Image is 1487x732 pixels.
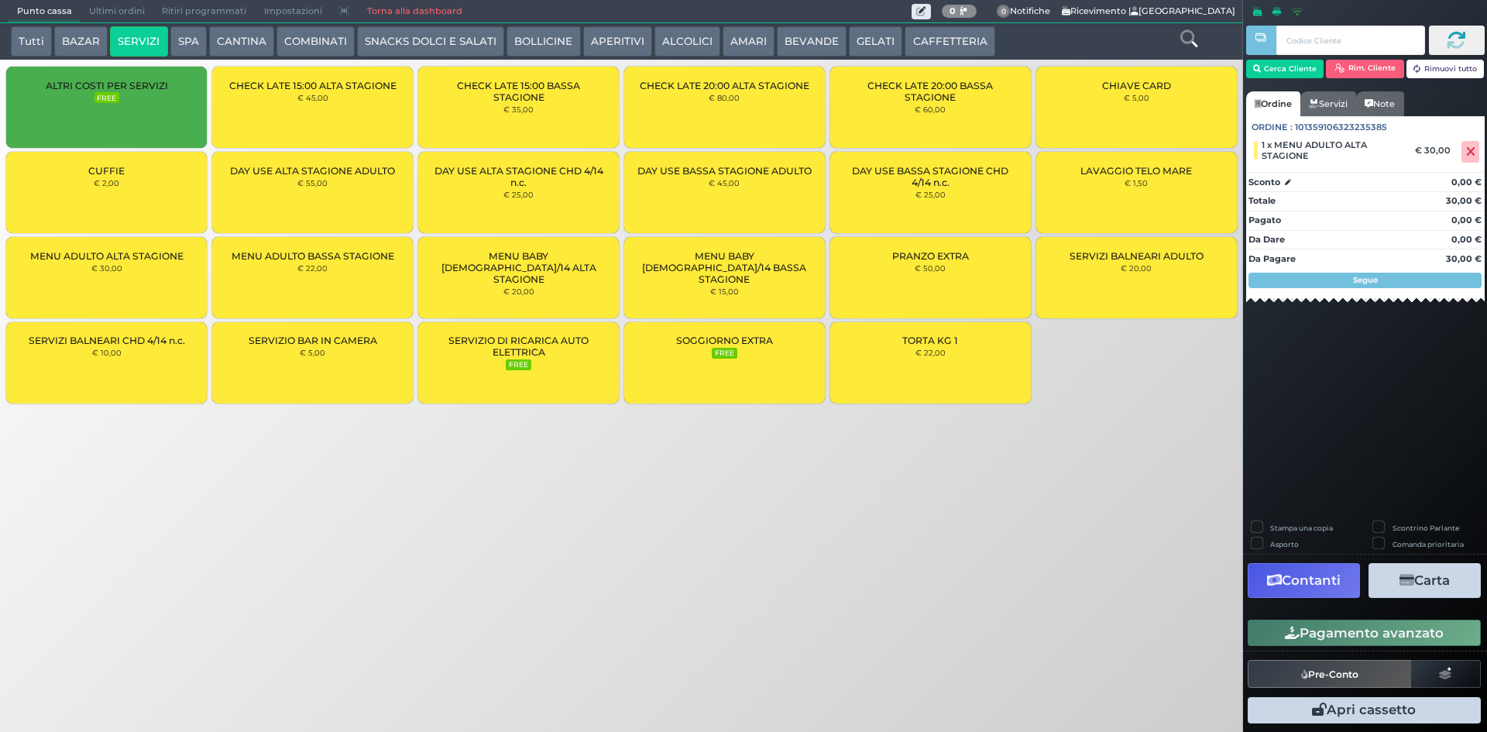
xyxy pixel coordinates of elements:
[1353,275,1378,285] strong: Segue
[54,26,108,57] button: BAZAR
[276,26,355,57] button: COMBINATI
[503,190,534,199] small: € 25,00
[1413,145,1458,156] div: € 30,00
[431,165,606,188] span: DAY USE ALTA STAGIONE CHD 4/14 n.c.
[902,335,958,346] span: TORTA KG 1
[1125,178,1148,187] small: € 1,50
[30,250,184,262] span: MENU ADULTO ALTA STAGIONE
[431,250,606,285] span: MENU BABY [DEMOGRAPHIC_DATA]/14 ALTA STAGIONE
[209,26,274,57] button: CANTINA
[297,263,328,273] small: € 22,00
[357,26,504,57] button: SNACKS DOLCI E SALATI
[230,165,395,177] span: DAY USE ALTA STAGIONE ADULTO
[1369,563,1481,598] button: Carta
[1121,263,1152,273] small: € 20,00
[297,178,328,187] small: € 55,00
[640,80,809,91] span: CHECK LATE 20:00 ALTA STAGIONE
[950,5,956,16] b: 0
[654,26,720,57] button: ALCOLICI
[503,105,534,114] small: € 35,00
[232,250,394,262] span: MENU ADULTO BASSA STAGIONE
[710,287,739,296] small: € 15,00
[1080,165,1192,177] span: LAVAGGIO TELO MARE
[431,80,606,103] span: CHECK LATE 15:00 BASSA STAGIONE
[1393,539,1464,549] label: Comanda prioritaria
[637,250,812,285] span: MENU BABY [DEMOGRAPHIC_DATA]/14 BASSA STAGIONE
[583,26,652,57] button: APERITIVI
[300,348,325,357] small: € 5,00
[1276,26,1424,55] input: Codice Cliente
[1248,563,1360,598] button: Contanti
[1248,234,1285,245] strong: Da Dare
[905,26,994,57] button: CAFFETTERIA
[1300,91,1356,116] a: Servizi
[1270,523,1333,533] label: Stampa una copia
[94,92,119,103] small: FREE
[1406,60,1485,78] button: Rimuovi tutto
[1248,176,1280,189] strong: Sconto
[153,1,255,22] span: Ritiri programmati
[170,26,207,57] button: SPA
[1270,539,1299,549] label: Asporto
[110,26,167,57] button: SERVIZI
[843,165,1018,188] span: DAY USE BASSA STAGIONE CHD 4/14 n.c.
[229,80,397,91] span: CHECK LATE 15:00 ALTA STAGIONE
[1326,60,1404,78] button: Rim. Cliente
[709,93,740,102] small: € 80,00
[1248,697,1481,723] button: Apri cassetto
[29,335,185,346] span: SERVIZI BALNEARI CHD 4/14 n.c.
[358,1,470,22] a: Torna alla dashboard
[1252,121,1293,134] span: Ordine :
[1246,91,1300,116] a: Ordine
[997,5,1011,19] span: 0
[1102,80,1171,91] span: CHIAVE CARD
[676,335,773,346] span: SOGGIORNO EXTRA
[91,263,122,273] small: € 30,00
[94,178,119,187] small: € 2,00
[1124,93,1149,102] small: € 5,00
[712,348,737,359] small: FREE
[256,1,331,22] span: Impostazioni
[1248,253,1296,264] strong: Da Pagare
[1451,177,1482,187] strong: 0,00 €
[81,1,153,22] span: Ultimi ordini
[1248,660,1412,688] button: Pre-Conto
[46,80,168,91] span: ALTRI COSTI PER SERVIZI
[892,250,969,262] span: PRANZO EXTRA
[1451,234,1482,245] strong: 0,00 €
[249,335,377,346] span: SERVIZIO BAR IN CAMERA
[1356,91,1403,116] a: Note
[11,26,52,57] button: Tutti
[709,178,740,187] small: € 45,00
[431,335,606,358] span: SERVIZIO DI RICARICA AUTO ELETTRICA
[92,348,122,357] small: € 10,00
[88,165,125,177] span: CUFFIE
[1262,139,1404,161] span: 1 x MENU ADULTO ALTA STAGIONE
[507,26,580,57] button: BOLLICINE
[503,287,534,296] small: € 20,00
[849,26,902,57] button: GELATI
[915,348,946,357] small: € 22,00
[777,26,847,57] button: BEVANDE
[9,1,81,22] span: Punto cassa
[506,359,531,370] small: FREE
[297,93,328,102] small: € 45,00
[1295,121,1387,134] span: 101359106323235385
[915,263,946,273] small: € 50,00
[1248,215,1281,225] strong: Pagato
[1248,620,1481,646] button: Pagamento avanzato
[1393,523,1459,533] label: Scontrino Parlante
[723,26,774,57] button: AMARI
[1248,195,1276,206] strong: Totale
[1451,215,1482,225] strong: 0,00 €
[1446,195,1482,206] strong: 30,00 €
[915,105,946,114] small: € 60,00
[843,80,1018,103] span: CHECK LATE 20:00 BASSA STAGIONE
[1246,60,1324,78] button: Cerca Cliente
[1070,250,1204,262] span: SERVIZI BALNEARI ADULTO
[1446,253,1482,264] strong: 30,00 €
[637,165,812,177] span: DAY USE BASSA STAGIONE ADULTO
[915,190,946,199] small: € 25,00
